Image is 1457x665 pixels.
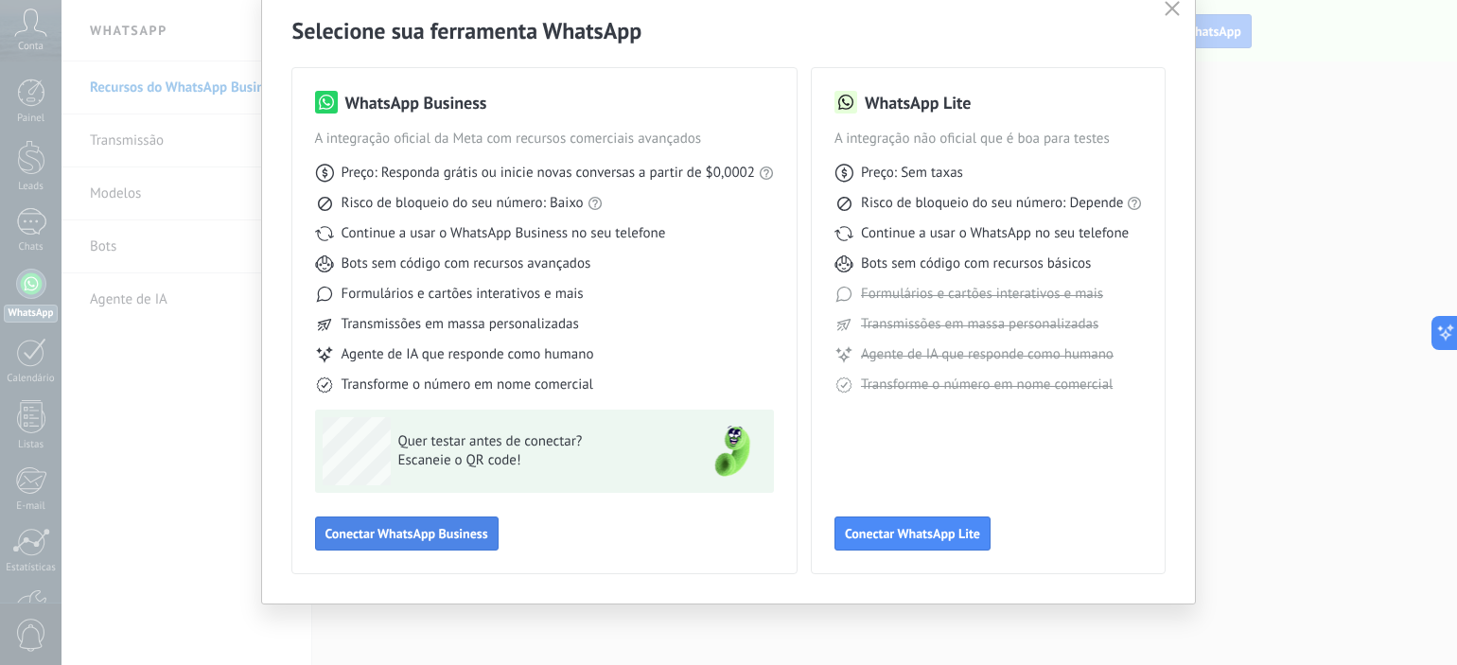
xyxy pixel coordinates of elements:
[861,224,1129,243] span: Continue a usar o WhatsApp no seu telefone
[834,130,1143,149] span: A integração não oficial que é boa para testes
[342,315,579,334] span: Transmissões em massa personalizadas
[325,527,488,540] span: Conectar WhatsApp Business
[698,417,766,485] img: green-phone.png
[861,164,963,183] span: Preço: Sem taxas
[315,130,774,149] span: A integração oficial da Meta com recursos comerciais avançados
[398,432,675,451] span: Quer testar antes de conectar?
[845,527,980,540] span: Conectar WhatsApp Lite
[861,194,1124,213] span: Risco de bloqueio do seu número: Depende
[861,345,1114,364] span: Agente de IA que responde como humano
[342,285,584,304] span: Formulários e cartões interativos e mais
[342,254,591,273] span: Bots sem código com recursos avançados
[345,91,487,114] h3: WhatsApp Business
[342,164,755,183] span: Preço: Responda grátis ou inicie novas conversas a partir de $0,0002
[861,285,1103,304] span: Formulários e cartões interativos e mais
[315,516,499,551] button: Conectar WhatsApp Business
[398,451,675,470] span: Escaneie o QR code!
[861,254,1091,273] span: Bots sem código com recursos básicos
[861,376,1113,394] span: Transforme o número em nome comercial
[342,376,593,394] span: Transforme o número em nome comercial
[342,224,666,243] span: Continue a usar o WhatsApp Business no seu telefone
[342,194,584,213] span: Risco de bloqueio do seu número: Baixo
[342,345,594,364] span: Agente de IA que responde como humano
[834,516,991,551] button: Conectar WhatsApp Lite
[861,315,1098,334] span: Transmissões em massa personalizadas
[865,91,971,114] h3: WhatsApp Lite
[292,16,1166,45] h2: Selecione sua ferramenta WhatsApp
